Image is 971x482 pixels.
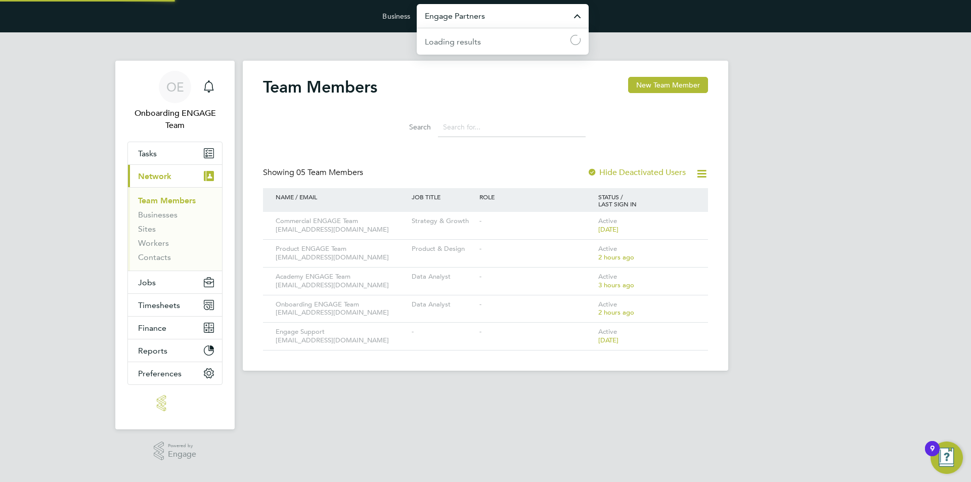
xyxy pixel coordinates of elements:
[385,122,431,132] label: Search
[154,442,197,461] a: Powered byEngage
[138,278,156,287] span: Jobs
[596,323,698,350] div: Active
[477,212,596,231] div: -
[587,167,686,178] label: Hide Deactivated Users
[409,240,477,258] div: Product & Design
[477,240,596,258] div: -
[127,107,223,132] span: Onboarding ENGAGE Team
[296,167,363,178] span: 05 Team Members
[596,268,698,295] div: Active
[598,281,634,289] span: 3 hours ago
[598,225,619,234] span: [DATE]
[138,149,157,158] span: Tasks
[409,295,477,314] div: Data Analyst
[128,271,222,293] button: Jobs
[931,442,963,474] button: Open Resource Center, 9 new notifications
[477,188,596,205] div: ROLE
[128,317,222,339] button: Finance
[127,395,223,411] a: Go to home page
[138,346,167,356] span: Reports
[263,77,377,97] h2: Team Members
[138,369,182,378] span: Preferences
[273,240,409,267] div: Product ENGAGE Team [EMAIL_ADDRESS][DOMAIN_NAME]
[477,268,596,286] div: -
[438,117,586,137] input: Search for...
[138,252,171,262] a: Contacts
[273,295,409,323] div: Onboarding ENGAGE Team [EMAIL_ADDRESS][DOMAIN_NAME]
[138,171,171,181] span: Network
[477,295,596,314] div: -
[409,188,477,205] div: JOB TITLE
[128,294,222,316] button: Timesheets
[930,449,935,462] div: 9
[596,212,698,239] div: Active
[138,300,180,310] span: Timesheets
[138,210,178,220] a: Businesses
[168,442,196,450] span: Powered by
[425,36,481,48] div: Loading results
[263,167,365,178] div: Showing
[128,142,222,164] a: Tasks
[628,77,708,93] button: New Team Member
[115,61,235,429] nav: Main navigation
[128,165,222,187] button: Network
[598,308,634,317] span: 2 hours ago
[127,71,223,132] a: OEOnboarding ENGAGE Team
[273,188,409,205] div: NAME / EMAIL
[596,240,698,267] div: Active
[409,323,477,341] div: -
[157,395,193,411] img: engage-logo-retina.png
[598,336,619,344] span: [DATE]
[409,212,477,231] div: Strategy & Growth
[138,196,196,205] a: Team Members
[166,80,184,94] span: OE
[138,323,166,333] span: Finance
[409,268,477,286] div: Data Analyst
[128,362,222,384] button: Preferences
[128,187,222,271] div: Network
[477,323,596,341] div: -
[138,238,169,248] a: Workers
[598,253,634,261] span: 2 hours ago
[596,295,698,323] div: Active
[273,212,409,239] div: Commercial ENGAGE Team [EMAIL_ADDRESS][DOMAIN_NAME]
[382,12,410,21] label: Business
[596,188,698,212] div: STATUS / LAST SIGN IN
[138,224,156,234] a: Sites
[273,323,409,350] div: Engage Support [EMAIL_ADDRESS][DOMAIN_NAME]
[168,450,196,459] span: Engage
[273,268,409,295] div: Academy ENGAGE Team [EMAIL_ADDRESS][DOMAIN_NAME]
[128,339,222,362] button: Reports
